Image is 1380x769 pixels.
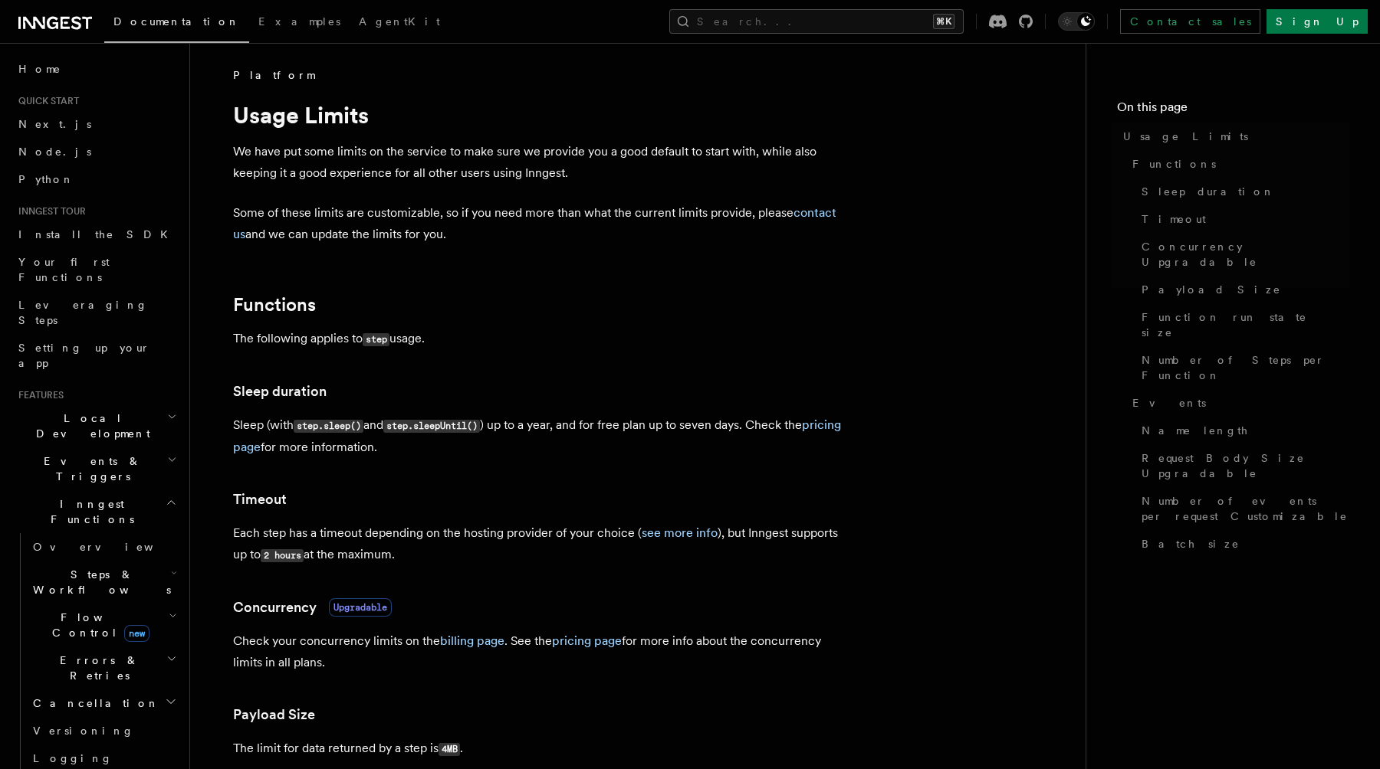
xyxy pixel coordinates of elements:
[1142,352,1349,383] span: Number of Steps per Function
[104,5,249,43] a: Documentation
[1123,129,1248,144] span: Usage Limits
[1135,276,1349,303] a: Payload Size
[1132,395,1206,411] span: Events
[1126,389,1349,417] a: Events
[233,414,846,458] p: Sleep (with and ) up to a year, and for free plan up to seven days. Check the for more information.
[33,541,191,553] span: Overview
[1135,233,1349,276] a: Concurrency Upgradable
[233,328,846,350] p: The following applies to usage.
[1135,303,1349,346] a: Function run state size
[933,14,955,29] kbd: ⌘K
[1058,12,1095,31] button: Toggle dark mode
[12,389,64,401] span: Features
[233,704,315,725] a: Payload Size
[233,381,327,402] a: Sleep duration
[27,567,171,597] span: Steps & Workflows
[1117,98,1349,123] h4: On this page
[27,689,180,717] button: Cancellation
[1135,205,1349,233] a: Timeout
[233,67,314,83] span: Platform
[233,101,846,129] h1: Usage Limits
[18,256,110,283] span: Your first Functions
[1135,487,1349,530] a: Number of events per request Customizable
[359,15,440,28] span: AgentKit
[1135,178,1349,205] a: Sleep duration
[1142,450,1349,481] span: Request Body Size Upgradable
[1142,211,1206,227] span: Timeout
[18,228,177,241] span: Install the SDK
[1267,9,1368,34] a: Sign Up
[1142,184,1275,199] span: Sleep duration
[350,5,449,41] a: AgentKit
[1135,530,1349,558] a: Batch size
[27,604,180,646] button: Flow Controlnew
[1142,282,1281,297] span: Payload Size
[1142,239,1349,270] span: Concurrency Upgradable
[113,15,240,28] span: Documentation
[669,9,964,34] button: Search...⌘K
[27,533,180,561] a: Overview
[12,55,180,83] a: Home
[1126,150,1349,178] a: Functions
[249,5,350,41] a: Examples
[1142,423,1249,438] span: Name length
[12,496,166,527] span: Inngest Functions
[642,525,718,540] a: see more info
[12,334,180,377] a: Setting up your app
[363,333,389,346] code: step
[1120,9,1260,34] a: Contact sales
[233,630,846,673] p: Check your concurrency limits on the . See the for more info about the concurrency limits in all ...
[1142,493,1349,524] span: Number of events per request Customizable
[552,633,622,648] a: pricing page
[1117,123,1349,150] a: Usage Limits
[329,598,392,617] span: Upgradable
[233,141,846,184] p: We have put some limits on the service to make sure we provide you a good default to start with, ...
[12,165,180,193] a: Python
[18,173,74,185] span: Python
[1142,309,1349,340] span: Function run state size
[233,202,846,245] p: Some of these limits are customizable, so if you need more than what the current limits provide, ...
[12,411,167,441] span: Local Development
[12,110,180,138] a: Next.js
[12,490,180,533] button: Inngest Functions
[294,420,363,433] code: step.sleep()
[1135,346,1349,389] a: Number of Steps per Function
[33,752,113,764] span: Logging
[233,294,316,316] a: Functions
[33,725,134,737] span: Versioning
[12,404,180,447] button: Local Development
[12,221,180,248] a: Install the SDK
[12,453,167,484] span: Events & Triggers
[18,61,61,77] span: Home
[258,15,340,28] span: Examples
[1135,444,1349,487] a: Request Body Size Upgradable
[18,342,150,369] span: Setting up your app
[440,633,504,648] a: billing page
[12,95,79,107] span: Quick start
[261,549,304,562] code: 2 hours
[1132,156,1216,172] span: Functions
[1142,536,1240,551] span: Batch size
[27,717,180,744] a: Versioning
[233,489,287,510] a: Timeout
[27,646,180,689] button: Errors & Retries
[124,625,149,642] span: new
[12,138,180,165] a: Node.js
[233,597,392,618] a: ConcurrencyUpgradable
[27,695,159,711] span: Cancellation
[383,420,480,433] code: step.sleepUntil()
[12,291,180,334] a: Leveraging Steps
[27,561,180,604] button: Steps & Workflows
[233,738,846,760] p: The limit for data returned by a step is .
[12,205,86,218] span: Inngest tour
[439,743,460,756] code: 4MB
[18,299,148,326] span: Leveraging Steps
[18,146,91,158] span: Node.js
[233,522,846,566] p: Each step has a timeout depending on the hosting provider of your choice ( ), but Inngest support...
[27,653,166,683] span: Errors & Retries
[12,447,180,490] button: Events & Triggers
[18,118,91,130] span: Next.js
[1135,417,1349,444] a: Name length
[12,248,180,291] a: Your first Functions
[27,610,169,640] span: Flow Control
